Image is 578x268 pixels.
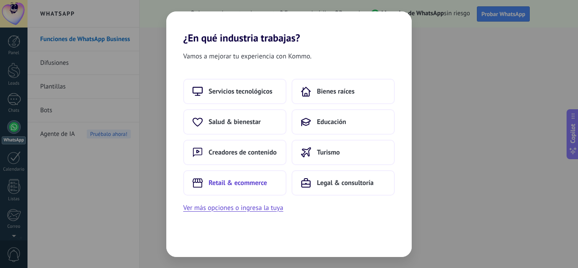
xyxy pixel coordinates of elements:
[292,170,395,196] button: Legal & consultoría
[209,148,277,157] span: Creadores de contenido
[183,170,286,196] button: Retail & ecommerce
[166,11,412,44] h2: ¿En qué industria trabajas?
[209,179,267,187] span: Retail & ecommerce
[183,109,286,135] button: Salud & bienestar
[317,118,346,126] span: Educación
[183,140,286,165] button: Creadores de contenido
[317,87,355,96] span: Bienes raíces
[183,79,286,104] button: Servicios tecnológicos
[183,51,311,62] span: Vamos a mejorar tu experiencia con Kommo.
[209,118,261,126] span: Salud & bienestar
[292,109,395,135] button: Educación
[292,79,395,104] button: Bienes raíces
[317,179,374,187] span: Legal & consultoría
[209,87,272,96] span: Servicios tecnológicos
[183,202,283,213] button: Ver más opciones o ingresa la tuya
[292,140,395,165] button: Turismo
[317,148,340,157] span: Turismo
